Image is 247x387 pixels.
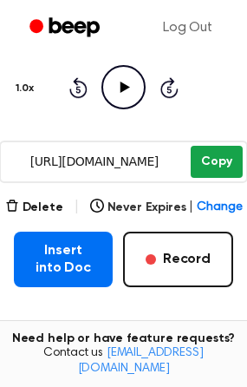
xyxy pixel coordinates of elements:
[123,232,233,287] button: Record
[17,11,115,45] a: Beep
[5,199,63,217] button: Delete
[10,346,237,377] span: Contact us
[197,199,242,217] span: Change
[78,347,204,375] a: [EMAIL_ADDRESS][DOMAIN_NAME]
[146,7,230,49] a: Log Out
[14,232,113,287] button: Insert into Doc
[74,197,80,218] span: |
[90,199,243,217] button: Never Expires|Change
[189,199,193,217] span: |
[191,146,242,178] button: Copy
[14,74,40,103] button: 1.0x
